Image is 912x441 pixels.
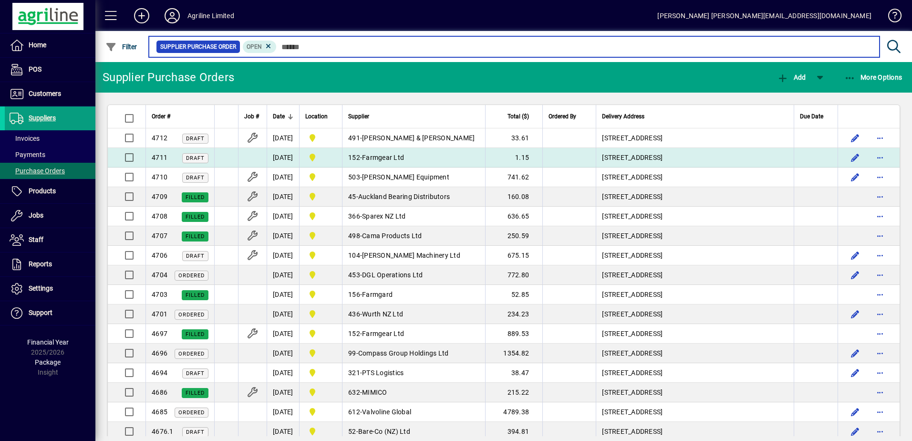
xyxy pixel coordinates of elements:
[596,226,794,246] td: [STREET_ADDRESS]
[10,135,40,142] span: Invoices
[267,324,299,344] td: [DATE]
[342,168,485,187] td: -
[362,134,475,142] span: [PERSON_NAME] & [PERSON_NAME]
[305,289,336,300] span: Dargaville
[596,324,794,344] td: [STREET_ADDRESS]
[872,424,888,439] button: More options
[872,404,888,420] button: More options
[348,330,360,337] span: 152
[342,207,485,226] td: -
[602,111,644,122] span: Delivery Address
[305,328,336,339] span: Dargaville
[485,207,542,226] td: 636.65
[657,8,871,23] div: [PERSON_NAME] [PERSON_NAME][EMAIL_ADDRESS][DOMAIN_NAME]
[485,148,542,168] td: 1.15
[848,267,863,283] button: Edit
[342,187,485,207] td: -
[775,69,808,86] button: Add
[362,291,393,298] span: Farmgard
[485,128,542,148] td: 33.61
[10,167,65,175] span: Purchase Orders
[103,70,234,85] div: Supplier Purchase Orders
[348,310,360,318] span: 436
[186,194,205,200] span: Filled
[872,130,888,146] button: More options
[5,277,95,301] a: Settings
[103,38,140,55] button: Filter
[342,246,485,265] td: -
[872,365,888,380] button: More options
[267,148,299,168] td: [DATE]
[342,265,485,285] td: -
[305,426,336,437] span: Dargaville
[348,154,360,161] span: 152
[596,285,794,304] td: [STREET_ADDRESS]
[485,168,542,187] td: 741.62
[267,383,299,402] td: [DATE]
[305,230,336,241] span: Dargaville
[362,173,449,181] span: [PERSON_NAME] Equipment
[267,304,299,324] td: [DATE]
[152,111,170,122] span: Order #
[29,65,41,73] span: POS
[348,193,356,200] span: 45
[29,114,56,122] span: Suppliers
[29,309,52,316] span: Support
[152,193,167,200] span: 4709
[273,111,285,122] span: Date
[485,265,542,285] td: 772.80
[267,246,299,265] td: [DATE]
[848,130,863,146] button: Edit
[247,43,262,50] span: Open
[5,204,95,228] a: Jobs
[5,33,95,57] a: Home
[362,212,405,220] span: Sparex NZ Ltd
[187,8,234,23] div: Agriline Limited
[178,409,205,416] span: Ordered
[596,207,794,226] td: [STREET_ADDRESS]
[5,228,95,252] a: Staff
[305,387,336,398] span: Dargaville
[152,408,167,416] span: 4685
[5,147,95,163] a: Payments
[348,349,356,357] span: 99
[5,252,95,276] a: Reports
[35,358,61,366] span: Package
[848,346,863,361] button: Edit
[348,291,360,298] span: 156
[848,424,863,439] button: Edit
[5,130,95,147] a: Invoices
[596,363,794,383] td: [STREET_ADDRESS]
[348,388,360,396] span: 632
[596,383,794,402] td: [STREET_ADDRESS]
[186,253,205,259] span: Draft
[358,193,450,200] span: Auckland Bearing Distributors
[186,155,205,161] span: Draft
[872,150,888,165] button: More options
[485,344,542,363] td: 1354.82
[305,269,336,281] span: Dargaville
[348,173,360,181] span: 503
[186,331,205,337] span: Filled
[596,304,794,324] td: [STREET_ADDRESS]
[848,404,863,420] button: Edit
[348,271,360,279] span: 453
[152,111,208,122] div: Order #
[29,260,52,268] span: Reports
[348,212,360,220] span: 366
[10,151,45,158] span: Payments
[362,154,404,161] span: Farmgear Ltd
[872,385,888,400] button: More options
[508,111,529,122] span: Total ($)
[157,7,187,24] button: Profile
[362,271,423,279] span: DGL Operations Ltd
[342,128,485,148] td: -
[29,211,43,219] span: Jobs
[872,346,888,361] button: More options
[126,7,157,24] button: Add
[186,233,205,240] span: Filled
[186,390,205,396] span: Filled
[305,367,336,378] span: Dargaville
[305,191,336,202] span: Dargaville
[152,173,167,181] span: 4710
